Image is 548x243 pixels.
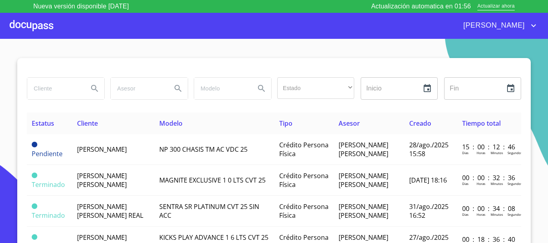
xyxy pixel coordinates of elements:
[32,142,37,147] span: Pendiente
[339,202,388,220] span: [PERSON_NAME] [PERSON_NAME]
[279,119,292,128] span: Tipo
[462,173,516,182] p: 00 : 00 : 32 : 36
[462,143,516,151] p: 15 : 00 : 12 : 46
[159,145,248,154] span: NP 300 CHASIS TM AC VDC 25
[339,119,360,128] span: Asesor
[77,171,127,189] span: [PERSON_NAME] [PERSON_NAME]
[32,173,37,178] span: Terminado
[462,204,516,213] p: 00 : 00 : 34 : 08
[507,212,522,217] p: Segundos
[85,79,104,98] button: Search
[491,151,503,155] p: Minutos
[371,2,471,11] p: Actualización automatica en 01:56
[457,19,538,32] button: account of current user
[159,176,266,185] span: MAGNITE EXCLUSIVE 1 0 LTS CVT 25
[457,19,529,32] span: [PERSON_NAME]
[168,79,188,98] button: Search
[32,203,37,209] span: Terminado
[279,171,329,189] span: Crédito Persona Física
[279,202,329,220] span: Crédito Persona Física
[339,141,388,158] span: [PERSON_NAME] [PERSON_NAME]
[409,141,449,158] span: 28/ago./2025 15:58
[277,77,354,99] div: ​
[507,151,522,155] p: Segundos
[32,234,37,240] span: Terminado
[409,202,449,220] span: 31/ago./2025 16:52
[477,2,515,11] span: Actualizar ahora
[27,78,82,99] input: search
[159,119,183,128] span: Modelo
[77,202,143,220] span: [PERSON_NAME] [PERSON_NAME] REAL
[33,2,129,11] p: Nueva versión disponible [DATE]
[409,119,431,128] span: Creado
[32,211,65,220] span: Terminado
[491,181,503,186] p: Minutos
[491,212,503,217] p: Minutos
[32,149,63,158] span: Pendiente
[32,180,65,189] span: Terminado
[32,119,54,128] span: Estatus
[477,181,485,186] p: Horas
[111,78,165,99] input: search
[159,202,259,220] span: SENTRA SR PLATINUM CVT 25 SIN ACC
[409,176,447,185] span: [DATE] 18:16
[252,79,271,98] button: Search
[77,145,127,154] span: [PERSON_NAME]
[339,171,388,189] span: [PERSON_NAME] [PERSON_NAME]
[462,119,501,128] span: Tiempo total
[194,78,249,99] input: search
[462,181,469,186] p: Dias
[477,212,485,217] p: Horas
[477,151,485,155] p: Horas
[279,141,329,158] span: Crédito Persona Física
[507,181,522,186] p: Segundos
[462,212,469,217] p: Dias
[462,151,469,155] p: Dias
[77,119,98,128] span: Cliente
